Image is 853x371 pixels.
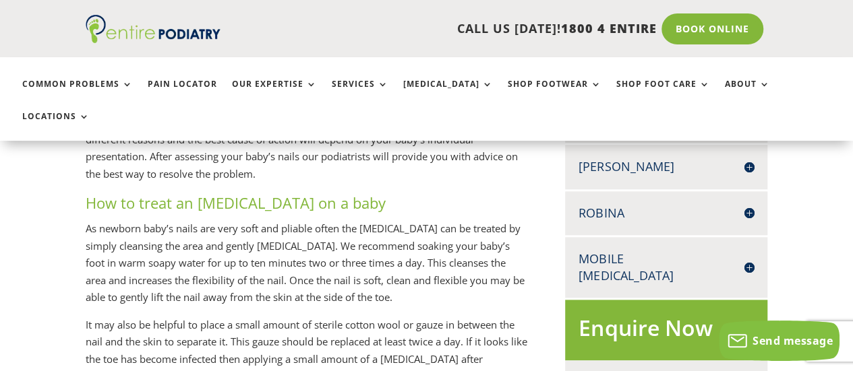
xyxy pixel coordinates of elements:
[579,205,754,222] h4: Robina
[561,20,657,36] span: 1800 4 ENTIRE
[508,79,601,108] a: Shop Footwear
[579,250,754,284] h4: Mobile [MEDICAL_DATA]
[719,321,840,361] button: Send message
[661,13,763,44] a: Book Online
[753,333,833,348] span: Send message
[616,79,710,108] a: Shop Foot Care
[86,193,528,220] h3: How to treat an [MEDICAL_DATA] on a baby
[332,79,388,108] a: Services
[239,20,657,38] p: CALL US [DATE]!
[22,112,90,141] a: Locations
[232,79,317,108] a: Our Expertise
[725,79,770,108] a: About
[579,158,754,175] h4: [PERSON_NAME]
[86,97,528,193] p: At Entire [MEDICAL_DATA] we are very conservative and careful when it comes to the treatment of i...
[86,32,220,46] a: Entire Podiatry
[403,79,493,108] a: [MEDICAL_DATA]
[86,220,528,316] p: As newborn baby’s nails are very soft and pliable often the [MEDICAL_DATA] can be treated by simp...
[22,79,133,108] a: Common Problems
[579,313,754,350] h2: Enquire Now
[86,15,220,43] img: logo (1)
[148,79,217,108] a: Pain Locator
